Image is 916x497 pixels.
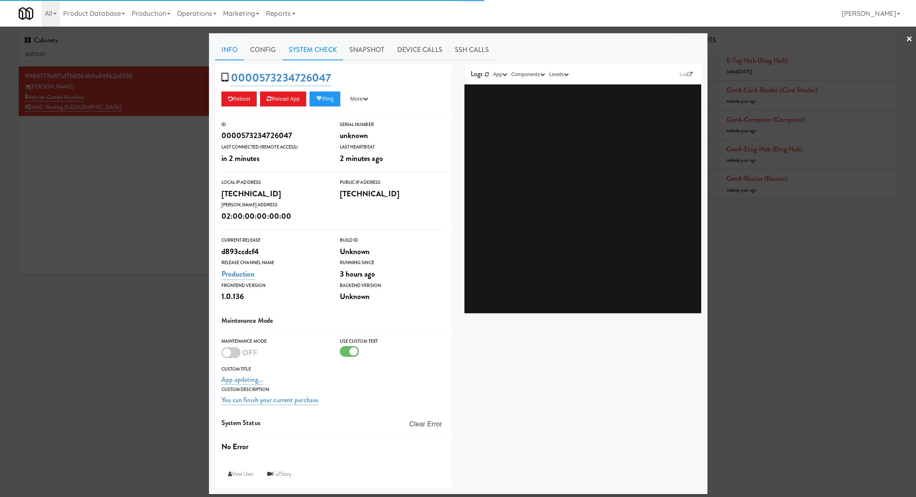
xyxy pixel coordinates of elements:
span: System Status [221,418,260,428]
a: Production [221,268,255,280]
div: [PERSON_NAME] Address [221,201,327,209]
span: 3 hours ago [340,268,376,279]
div: Use Custom Text [340,337,446,346]
div: Release Channel Name [221,259,327,267]
button: Reload App [260,91,306,106]
div: Frontend Version [221,282,327,290]
div: Last Connected (Remote Access) [221,143,327,151]
div: Running Since [340,259,446,267]
div: Maintenance Mode [221,337,327,346]
button: App [491,70,509,79]
div: No Error [221,440,446,454]
div: Public IP Address [340,178,446,187]
button: Reboot [221,91,257,106]
a: App updating... [221,375,263,385]
div: Custom Title [221,365,446,373]
button: Ping [309,91,340,106]
a: You can finish your current purchase [221,395,319,405]
div: Last Heartbeat [340,143,446,151]
div: [TECHNICAL_ID] [340,187,446,201]
span: Maintenance Mode [221,316,273,325]
a: View User [221,467,260,482]
div: Custom Description [221,386,446,394]
a: Link [678,70,695,79]
a: Config [244,40,282,60]
a: Snapshot [343,40,391,60]
div: Build Id [340,236,446,245]
a: FullStory [260,467,299,482]
div: Unknown [340,245,446,259]
span: in 2 minutes [221,153,260,164]
span: Logs [471,69,483,79]
div: 1.0.136 [221,289,327,304]
div: d893ccdcf4 [221,245,327,259]
div: Backend Version [340,282,446,290]
div: 02:00:00:00:00:00 [221,209,327,223]
div: Unknown [340,289,446,304]
div: unknown [340,129,446,143]
div: ID [221,121,327,129]
span: 2 minutes ago [340,153,383,164]
button: Clear Error [406,417,445,432]
div: [TECHNICAL_ID] [221,187,327,201]
a: System Check [282,40,343,60]
a: × [906,27,913,52]
button: Levels [547,70,571,79]
a: SSH Calls [449,40,495,60]
button: Components [509,70,547,79]
span: OFF [242,347,258,358]
a: 0000573234726047 [231,70,332,86]
a: Info [215,40,244,60]
a: Device Calls [391,40,449,60]
div: Serial Number [340,121,446,129]
div: Local IP Address [221,178,327,187]
div: 0000573234726047 [221,129,327,143]
button: More [344,91,375,106]
div: Current Release [221,236,327,245]
img: Micromart [19,6,33,21]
